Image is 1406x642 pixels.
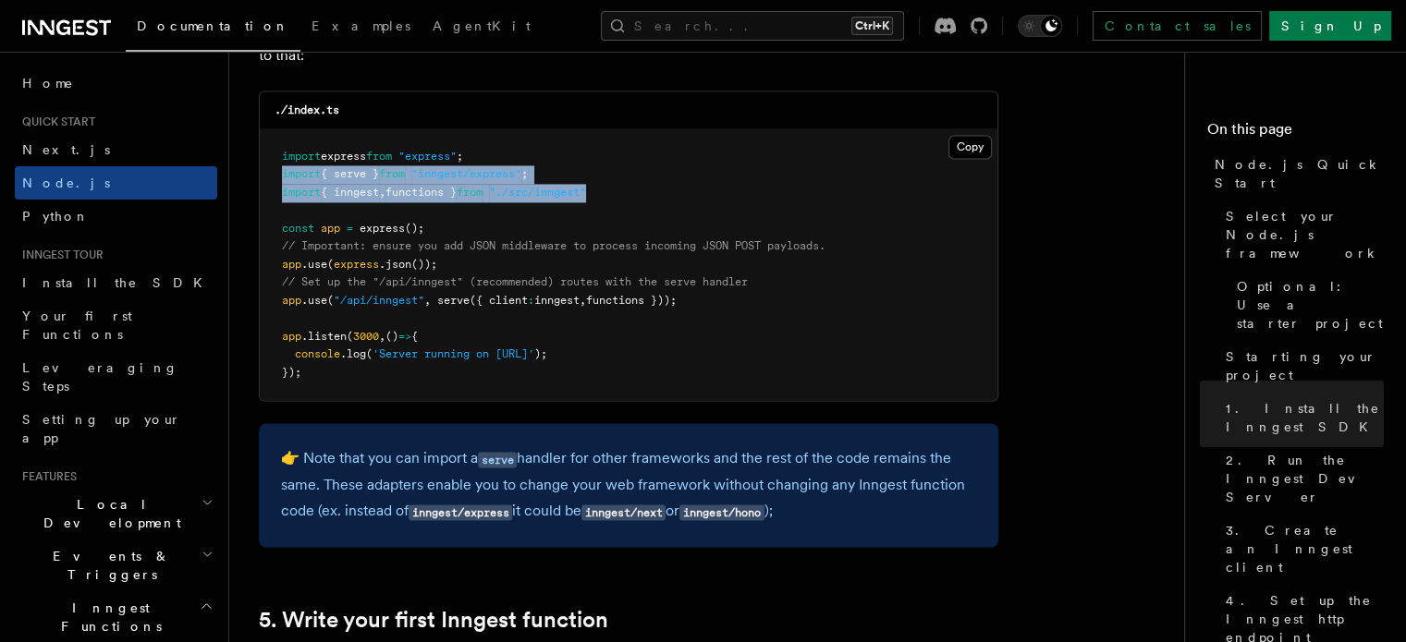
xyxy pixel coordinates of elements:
[15,403,217,454] a: Setting up your app
[1237,277,1384,333] span: Optional: Use a starter project
[379,258,411,271] span: .json
[424,294,431,307] span: ,
[601,11,904,41] button: Search...Ctrl+K
[478,452,517,467] code: serve
[15,166,217,200] a: Node.js
[385,330,398,343] span: ()
[22,309,132,342] span: Your first Functions
[137,18,289,33] span: Documentation
[1229,270,1384,340] a: Optional: Use a starter project
[321,222,340,235] span: app
[457,150,463,163] span: ;
[282,167,321,180] span: import
[521,167,528,180] span: ;
[422,6,542,50] a: AgentKit
[366,347,373,360] span: (
[1215,155,1384,192] span: Node.js Quick Start
[282,330,301,343] span: app
[334,258,379,271] span: express
[321,167,379,180] span: { serve }
[398,330,411,343] span: =>
[282,239,825,252] span: // Important: ensure you add JSON middleware to process incoming JSON POST payloads.
[15,115,95,129] span: Quick start
[15,133,217,166] a: Next.js
[22,209,90,224] span: Python
[15,495,202,532] span: Local Development
[321,186,379,199] span: { inngest
[22,74,74,92] span: Home
[1226,399,1384,436] span: 1. Install the Inngest SDK
[1226,451,1384,506] span: 2. Run the Inngest Dev Server
[275,103,339,116] code: ./index.ts
[366,150,392,163] span: from
[282,275,748,288] span: // Set up the "/api/inngest" (recommended) routes with the serve handler
[580,294,586,307] span: ,
[282,294,301,307] span: app
[15,599,200,636] span: Inngest Functions
[411,167,521,180] span: "inngest/express"
[15,539,217,591] button: Events & Triggers
[1207,118,1384,148] h4: On this page
[340,347,366,360] span: .log
[586,294,677,307] span: functions }));
[379,186,385,199] span: ,
[327,258,334,271] span: (
[411,258,437,271] span: ());
[15,266,217,299] a: Install the SDK
[1269,11,1391,41] a: Sign Up
[353,330,379,343] span: 3000
[457,186,483,199] span: from
[1226,521,1384,576] span: 3. Create an Inngest client
[282,258,301,271] span: app
[15,488,217,539] button: Local Development
[301,330,347,343] span: .listen
[581,504,666,520] code: inngest/next
[301,294,327,307] span: .use
[282,366,301,379] span: });
[534,347,547,360] span: );
[478,449,517,466] a: serve
[15,351,217,403] a: Leveraging Steps
[334,294,424,307] span: "/api/inngest"
[1218,392,1384,443] a: 1. Install the Inngest SDK
[282,222,314,235] span: const
[15,248,104,262] span: Inngest tour
[327,294,334,307] span: (
[411,330,418,343] span: {
[1018,15,1062,37] button: Toggle dark mode
[282,150,321,163] span: import
[22,176,110,190] span: Node.js
[347,330,353,343] span: (
[1226,347,1384,384] span: Starting your project
[15,469,77,484] span: Features
[528,294,534,307] span: :
[405,222,424,235] span: ();
[22,360,178,394] span: Leveraging Steps
[1218,340,1384,392] a: Starting your project
[437,294,470,307] span: serve
[534,294,580,307] span: inngest
[409,504,512,520] code: inngest/express
[22,275,214,290] span: Install the SDK
[398,150,457,163] span: "express"
[851,17,893,35] kbd: Ctrl+K
[22,412,181,445] span: Setting up your app
[489,186,586,199] span: "./src/inngest"
[300,6,422,50] a: Examples
[281,445,976,525] p: 👉 Note that you can import a handler for other frameworks and the rest of the code remains the sa...
[321,150,366,163] span: express
[1218,200,1384,270] a: Select your Node.js framework
[15,299,217,351] a: Your first Functions
[312,18,410,33] span: Examples
[15,547,202,584] span: Events & Triggers
[126,6,300,52] a: Documentation
[1218,443,1384,514] a: 2. Run the Inngest Dev Server
[15,67,217,100] a: Home
[385,186,457,199] span: functions }
[679,504,764,520] code: inngest/hono
[360,222,405,235] span: express
[347,222,353,235] span: =
[295,347,340,360] span: console
[1207,148,1384,200] a: Node.js Quick Start
[373,347,534,360] span: 'Server running on [URL]'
